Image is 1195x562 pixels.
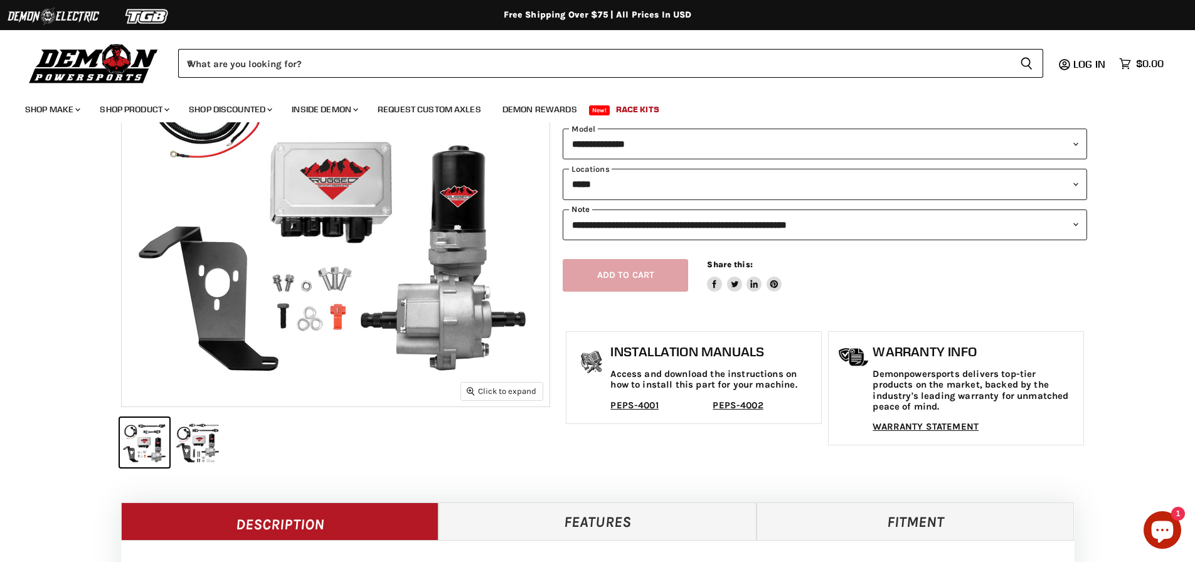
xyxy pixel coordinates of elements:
img: install_manual-icon.png [576,347,607,379]
a: WARRANTY STATEMENT [873,421,979,432]
span: Share this: [707,260,752,269]
inbox-online-store-chat: Shopify online store chat [1140,511,1185,552]
a: Request Custom Axles [368,97,491,122]
input: When autocomplete results are available use up and down arrows to review and enter to select [178,49,1010,78]
form: Product [178,49,1043,78]
a: Shop Product [90,97,177,122]
a: PEPS-4002 [713,400,763,411]
p: Demonpowersports delivers top-tier products on the market, backed by the industry's leading warra... [873,369,1077,412]
div: Free Shipping Over $75 | All Prices In USD [96,9,1100,21]
button: IMAGE thumbnail [120,418,169,467]
ul: Main menu [16,92,1160,122]
select: modal-name [563,129,1087,159]
a: PEPS-4001 [610,400,658,411]
button: Search [1010,49,1043,78]
button: Click to expand [461,383,543,400]
a: $0.00 [1113,55,1170,73]
span: Log in [1073,58,1105,70]
a: Race Kits [607,97,669,122]
a: Features [438,502,757,540]
h1: Installation Manuals [610,344,815,359]
a: Shop Make [16,97,88,122]
img: TGB Logo 2 [100,4,194,28]
select: keys [563,209,1087,240]
a: Fitment [757,502,1075,540]
a: Description [121,502,439,540]
p: Access and download the instructions on how to install this part for your machine. [610,369,815,391]
button: IMAGE thumbnail [173,418,223,467]
span: $0.00 [1136,58,1164,70]
img: Demon Powersports [25,41,162,85]
a: Demon Rewards [493,97,587,122]
h1: Warranty Info [873,344,1077,359]
span: Click to expand [467,386,536,396]
span: New! [589,105,610,115]
a: Shop Discounted [179,97,280,122]
a: Inside Demon [282,97,366,122]
a: Log in [1068,58,1113,70]
img: warranty-icon.png [838,347,869,367]
aside: Share this: [707,259,782,292]
img: Demon Electric Logo 2 [6,4,100,28]
select: keys [563,169,1087,199]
